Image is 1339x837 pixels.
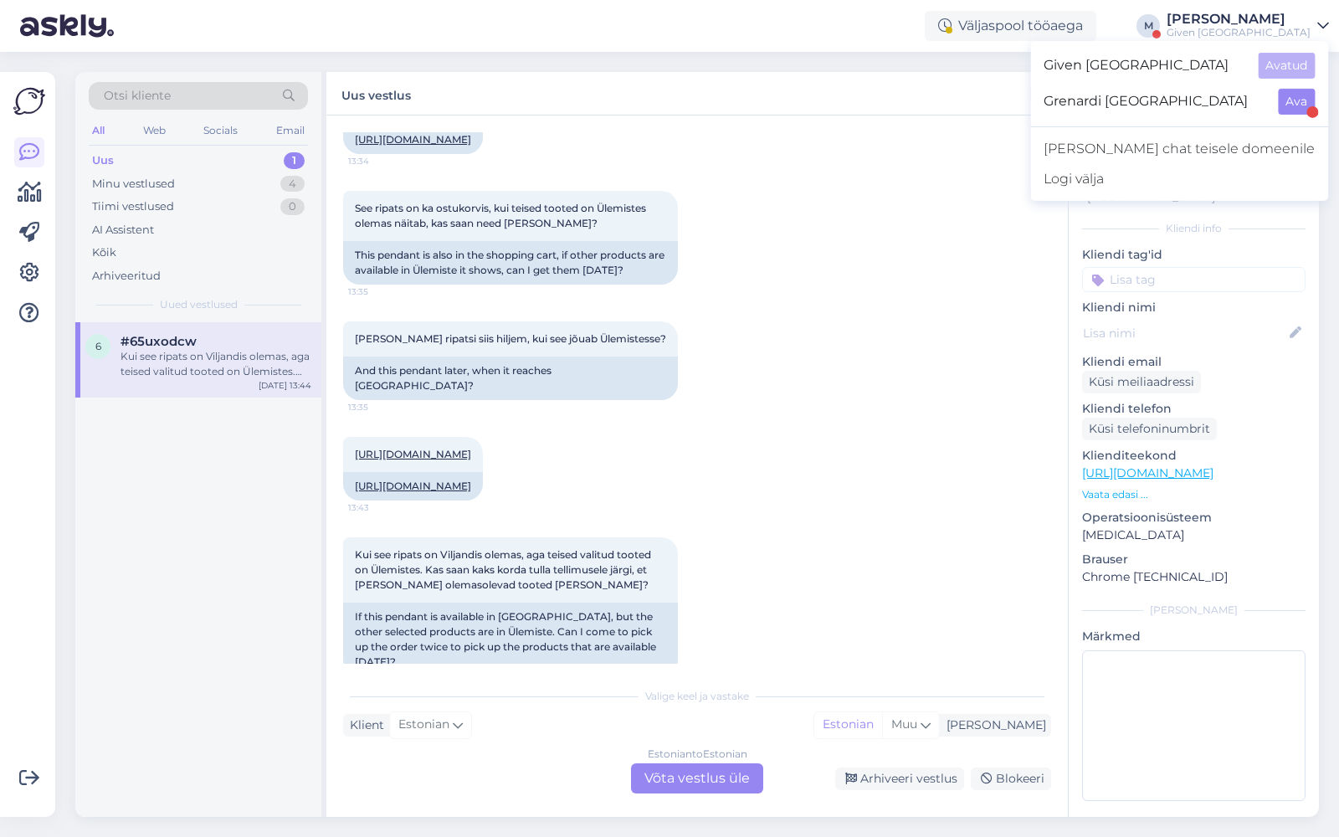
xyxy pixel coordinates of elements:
a: [PERSON_NAME] chat teisele domeenile [1030,134,1328,164]
div: [PERSON_NAME] [1167,13,1311,26]
div: Email [273,120,308,141]
div: [DATE] 13:44 [259,379,311,392]
p: Kliendi email [1082,353,1306,371]
span: 13:34 [348,155,411,167]
p: Kliendi tag'id [1082,246,1306,264]
div: Socials [200,120,241,141]
span: #65uxodcw [121,334,197,349]
div: Kui see ripats on Viljandis olemas, aga teised valitud tooted on Ülemistes. Kas saan kaks korda t... [121,349,311,379]
div: 1 [284,152,305,169]
div: Blokeeri [971,768,1051,790]
a: [URL][DOMAIN_NAME] [1082,465,1213,480]
div: 0 [280,198,305,215]
div: Arhiveeri vestlus [835,768,964,790]
div: Võta vestlus üle [631,763,763,793]
span: See ripats on ka ostukorvis, kui teised tooted on Ülemistes olemas näitab, kas saan need [PERSON_... [355,202,649,229]
span: 6 [95,340,101,352]
span: Uued vestlused [160,297,238,312]
div: [PERSON_NAME] [1082,603,1306,618]
p: Märkmed [1082,628,1306,645]
div: Estonian to Estonian [648,747,747,762]
div: Logi välja [1030,164,1328,194]
div: Uus [92,152,114,169]
span: 13:43 [348,501,411,514]
div: Estonian [814,712,882,737]
p: Chrome [TECHNICAL_ID] [1082,568,1306,586]
div: Klient [343,716,384,734]
div: Küsi meiliaadressi [1082,371,1201,393]
input: Lisa nimi [1083,324,1286,342]
a: [URL][DOMAIN_NAME] [355,448,471,460]
p: Vaata edasi ... [1082,487,1306,502]
div: This pendant is also in the shopping cart, if other products are available in Ülemiste it shows, ... [343,241,678,285]
img: Askly Logo [13,85,45,117]
div: M [1136,14,1160,38]
div: Väljaspool tööaega [925,11,1096,41]
p: Operatsioonisüsteem [1082,509,1306,526]
a: [URL][DOMAIN_NAME] [355,133,471,146]
div: All [89,120,108,141]
div: Kõik [92,244,116,261]
button: Avatud [1258,53,1315,79]
p: Kliendi nimi [1082,299,1306,316]
a: [PERSON_NAME]Given [GEOGRAPHIC_DATA] [1167,13,1329,39]
span: Otsi kliente [104,87,171,105]
p: Kliendi telefon [1082,400,1306,418]
a: [URL][DOMAIN_NAME] [355,480,471,492]
div: Valige keel ja vastake [343,689,1051,704]
div: Küsi telefoninumbrit [1082,418,1217,440]
span: Kui see ripats on Viljandis olemas, aga teised valitud tooted on Ülemistes. Kas saan kaks korda t... [355,548,654,591]
div: And this pendant later, when it reaches [GEOGRAPHIC_DATA]? [343,357,678,400]
p: Klienditeekond [1082,447,1306,465]
span: 13:35 [348,285,411,298]
span: Estonian [398,716,449,734]
div: Web [140,120,169,141]
div: 4 [280,176,305,193]
span: 13:35 [348,401,411,413]
div: If this pendant is available in [GEOGRAPHIC_DATA], but the other selected products are in Ülemist... [343,603,678,676]
input: Lisa tag [1082,267,1306,292]
button: Ava [1278,89,1315,115]
p: Brauser [1082,551,1306,568]
label: Uus vestlus [341,82,411,105]
div: [PERSON_NAME] [940,716,1046,734]
span: Given [GEOGRAPHIC_DATA] [1044,53,1244,79]
div: Tiimi vestlused [92,198,174,215]
div: AI Assistent [92,222,154,239]
p: [MEDICAL_DATA] [1082,526,1306,544]
span: Grenardi [GEOGRAPHIC_DATA] [1044,89,1265,115]
div: Kliendi info [1082,221,1306,236]
div: Minu vestlused [92,176,175,193]
span: [PERSON_NAME] ripatsi siis hiljem, kui see jõuab Ülemistesse? [355,332,666,345]
div: Arhiveeritud [92,268,161,285]
div: Given [GEOGRAPHIC_DATA] [1167,26,1311,39]
span: Muu [891,716,917,732]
